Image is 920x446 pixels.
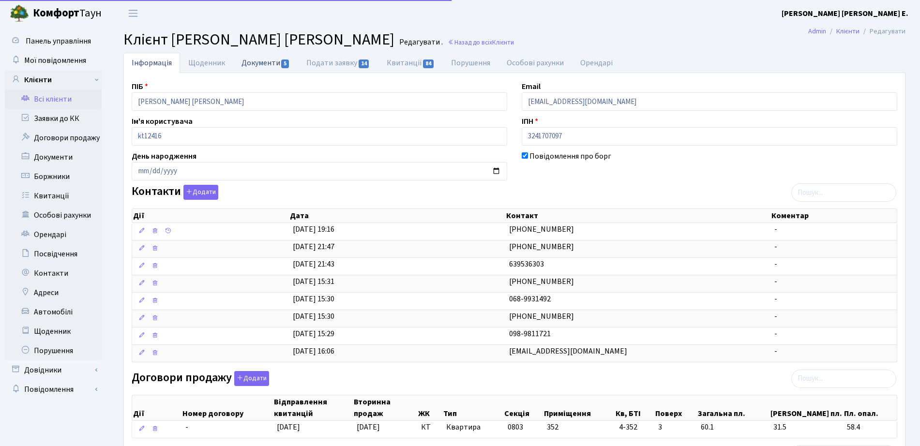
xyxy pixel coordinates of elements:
[509,259,544,269] span: 639536303
[769,395,843,420] th: [PERSON_NAME] пл.
[26,36,91,46] span: Панель управління
[5,51,102,70] a: Мої повідомлення
[359,59,369,68] span: 14
[774,294,777,304] span: -
[180,53,233,73] a: Щоденник
[293,276,334,287] span: [DATE] 15:31
[132,81,148,92] label: ПІБ
[293,346,334,357] span: [DATE] 16:06
[232,369,269,386] a: Додати
[509,311,574,322] span: [PHONE_NUMBER]
[293,294,334,304] span: [DATE] 15:30
[5,89,102,109] a: Всі клієнти
[774,224,777,235] span: -
[293,311,334,322] span: [DATE] 15:30
[774,259,777,269] span: -
[277,422,300,432] span: [DATE]
[782,8,908,19] a: [PERSON_NAME] [PERSON_NAME] Е.
[5,109,102,128] a: Заявки до КК
[289,209,506,223] th: Дата
[615,395,654,420] th: Кв, БТІ
[774,328,777,339] span: -
[378,53,443,73] a: Квитанції
[5,128,102,148] a: Договори продажу
[234,371,269,386] button: Договори продажу
[5,322,102,341] a: Щоденник
[33,5,79,21] b: Комфорт
[836,26,860,36] a: Клієнти
[442,395,504,420] th: Тип
[547,422,558,432] span: 352
[298,53,378,73] a: Подати заявку
[5,283,102,302] a: Адреси
[697,395,769,420] th: Загальна пл.
[132,150,196,162] label: День народження
[443,53,498,73] a: Порушення
[293,224,334,235] span: [DATE] 19:16
[5,225,102,244] a: Орендарі
[293,328,334,339] span: [DATE] 15:29
[843,395,897,420] th: Пл. опал.
[233,53,298,73] a: Документи
[847,422,893,433] span: 58.4
[808,26,826,36] a: Admin
[33,5,102,22] span: Таун
[5,206,102,225] a: Особові рахунки
[774,276,777,287] span: -
[273,395,353,420] th: Відправлення квитанцій
[791,183,896,202] input: Пошук...
[132,395,181,420] th: Дії
[5,244,102,264] a: Посвідчення
[508,422,523,432] span: 0803
[185,422,188,432] span: -
[509,328,551,339] span: 098-9811721
[794,21,920,42] nav: breadcrumb
[572,53,621,73] a: Орендарі
[448,38,514,47] a: Назад до всіхКлієнти
[123,29,394,51] span: Клієнт [PERSON_NAME] [PERSON_NAME]
[132,185,218,200] label: Контакти
[498,53,572,73] a: Особові рахунки
[10,4,29,23] img: logo.png
[509,241,574,252] span: [PHONE_NUMBER]
[5,148,102,167] a: Документи
[774,311,777,322] span: -
[183,185,218,200] button: Контакти
[5,31,102,51] a: Панель управління
[701,422,766,433] span: 60.1
[5,360,102,380] a: Довідники
[619,422,651,433] span: 4-352
[293,259,334,269] span: [DATE] 21:43
[357,422,380,432] span: [DATE]
[5,264,102,283] a: Контакти
[5,70,102,89] a: Клієнти
[492,38,514,47] span: Клієнти
[293,241,334,252] span: [DATE] 21:47
[522,116,538,127] label: ІПН
[181,395,273,420] th: Номер договору
[505,209,770,223] th: Контакт
[773,422,839,433] span: 31.5
[5,302,102,322] a: Автомобілі
[417,395,442,420] th: ЖК
[509,224,574,235] span: [PHONE_NUMBER]
[774,241,777,252] span: -
[5,341,102,360] a: Порушення
[121,5,145,21] button: Переключити навігацію
[791,370,896,388] input: Пошук...
[503,395,543,420] th: Секція
[181,183,218,200] a: Додати
[5,186,102,206] a: Квитанції
[353,395,418,420] th: Вторинна продаж
[529,150,611,162] label: Повідомлення про борг
[509,346,627,357] span: [EMAIL_ADDRESS][DOMAIN_NAME]
[654,395,697,420] th: Поверх
[24,55,86,66] span: Мої повідомлення
[281,59,289,68] span: 5
[132,209,289,223] th: Дії
[658,422,693,433] span: 3
[397,38,443,47] small: Редагувати .
[509,294,551,304] span: 068-9931492
[123,53,180,73] a: Інформація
